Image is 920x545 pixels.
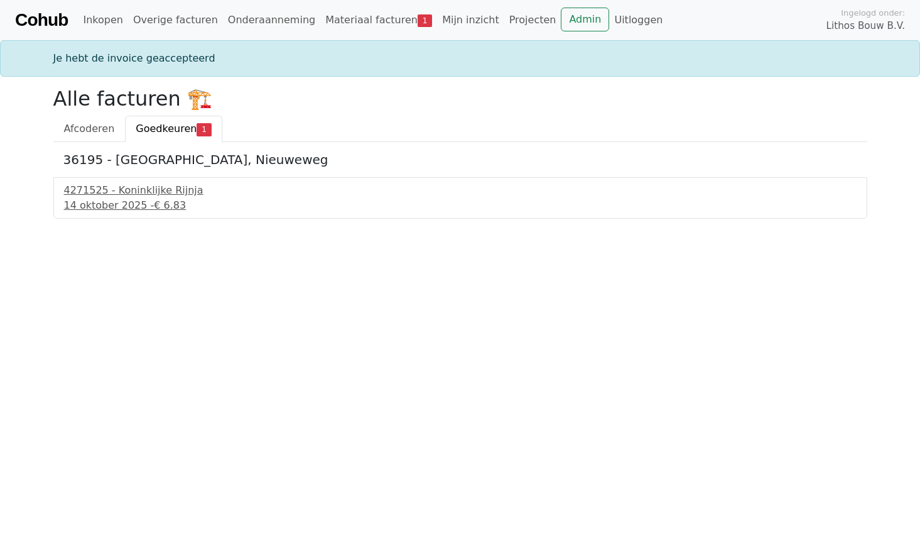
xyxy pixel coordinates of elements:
[223,8,320,33] a: Onderaanneming
[64,183,857,213] a: 4271525 - Koninklijke Rijnja14 oktober 2025 -€ 6.83
[78,8,127,33] a: Inkopen
[609,8,668,33] a: Uitloggen
[63,152,857,167] h5: 36195 - [GEOGRAPHIC_DATA], Nieuweweg
[826,19,905,33] span: Lithos Bouw B.V.
[197,123,211,136] span: 1
[53,116,126,142] a: Afcoderen
[320,8,437,33] a: Materiaal facturen1
[841,7,905,19] span: Ingelogd onder:
[154,199,186,211] span: € 6.83
[418,14,432,27] span: 1
[64,198,857,213] div: 14 oktober 2025 -
[125,116,222,142] a: Goedkeuren1
[437,8,504,33] a: Mijn inzicht
[53,87,867,111] h2: Alle facturen 🏗️
[136,123,197,135] span: Goedkeuren
[128,8,223,33] a: Overige facturen
[15,5,68,35] a: Cohub
[64,183,857,198] div: 4271525 - Koninklijke Rijnja
[64,123,115,135] span: Afcoderen
[46,51,875,66] div: Je hebt de invoice geaccepteerd
[561,8,609,31] a: Admin
[504,8,561,33] a: Projecten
